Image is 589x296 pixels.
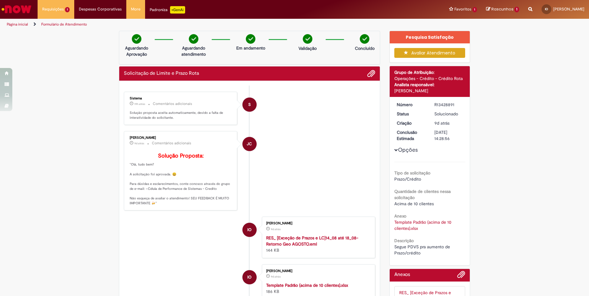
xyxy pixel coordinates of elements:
a: Rascunhos [486,6,519,12]
div: [PERSON_NAME] [266,222,369,225]
time: 19/08/2025 14:15:45 [271,275,281,278]
span: 9d atrás [271,275,281,278]
p: +GenAi [170,6,185,14]
img: check-circle-green.png [246,34,255,44]
span: 1 [514,7,519,12]
button: Adicionar anexos [367,70,375,78]
span: Segue PDVS pra aumento de Prazo/crédito [394,244,451,256]
img: check-circle-green.png [189,34,198,44]
div: Italoelmo OliveiraCavalcanteJunior [242,223,257,237]
div: [PERSON_NAME] [130,136,232,140]
a: Download de Template Padrão (acima de 10 clientes).xlsx [394,219,453,231]
button: Adicionar anexos [457,270,465,282]
span: 9d atrás [134,142,144,145]
p: Aguardando Aprovação [122,45,152,57]
p: Solução proposta aceita automaticamente, devido a falta de interatividade do solicitante. [130,110,232,120]
span: IO [247,222,251,237]
ul: Trilhas de página [5,19,388,30]
img: check-circle-green.png [303,34,312,44]
small: Comentários adicionais [153,101,192,106]
time: 27/08/2025 16:00:03 [134,102,145,106]
a: Formulário de Atendimento [41,22,87,27]
span: 9d atrás [271,227,281,231]
div: R13428891 [434,102,463,108]
div: Solucionado [434,111,463,117]
span: 1 [65,7,70,12]
img: check-circle-green.png [360,34,369,44]
dt: Criação [392,120,430,126]
b: Anexo [394,213,406,219]
div: [PERSON_NAME] [394,88,465,94]
a: Página inicial [7,22,28,27]
span: Despesas Corporativas [79,6,122,12]
h2: Anexos [394,272,410,278]
p: Concluído [355,45,375,51]
div: Padroniza [150,6,185,14]
small: Comentários adicionais [152,141,191,146]
div: 144 KB [266,235,369,253]
dt: Número [392,102,430,108]
p: Em andamento [236,45,265,51]
b: Quantidade de clientes nessa solicitação [394,189,451,200]
b: Solução Proposta: [158,152,204,159]
img: check-circle-green.png [132,34,141,44]
div: 186 KB [266,282,369,294]
time: 19/08/2025 14:28:25 [271,227,281,231]
div: [DATE] 14:28:56 [434,129,463,142]
div: Jonas Correia [242,137,257,151]
div: Analista responsável: [394,82,465,88]
span: IO [545,7,548,11]
div: [PERSON_NAME] [266,269,369,273]
button: Avaliar Atendimento [394,48,465,58]
b: Descrição [394,238,414,243]
time: 19/08/2025 14:28:48 [434,120,449,126]
a: RES_ [Exceção de Prazos e LC]14_08 até 18_08- Retorno Geo AGOSTO.eml [266,235,358,247]
div: Italoelmo OliveiraCavalcanteJunior [242,270,257,284]
h2: Solicitação de Limite e Prazo Rota Histórico de tíquete [124,71,199,76]
span: 1 [473,7,477,12]
dt: Status [392,111,430,117]
p: Validação [299,45,317,51]
span: JC [247,137,252,151]
div: Sistema [130,97,232,100]
span: 9d atrás [434,120,449,126]
img: ServiceNow [1,3,32,15]
span: Requisições [42,6,64,12]
p: Aguardando atendimento [179,45,209,57]
div: Operações - Crédito - Crédito Rota [394,75,465,82]
span: 19h atrás [134,102,145,106]
time: 19/08/2025 19:58:21 [134,142,144,145]
div: 19/08/2025 14:28:48 [434,120,463,126]
span: More [131,6,140,12]
div: Pesquisa Satisfação [390,31,470,43]
span: IO [247,270,251,285]
a: Template Padrão (acima de 10 clientes).xlsx [266,282,348,288]
div: System [242,98,257,112]
div: Grupo de Atribuição: [394,69,465,75]
p: "Olá, tudo bem? A solicitação foi aprovada. 😀 Para dúvidas e esclarecimentos, conte conosco atrav... [130,153,232,206]
span: S [248,97,251,112]
span: Acima de 10 clientes [394,201,434,206]
span: Prazo/Crédito [394,176,421,182]
span: [PERSON_NAME] [553,6,584,12]
dt: Conclusão Estimada [392,129,430,142]
b: Tipo de solicitação [394,170,430,176]
span: Rascunhos [491,6,514,12]
span: Favoritos [454,6,471,12]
